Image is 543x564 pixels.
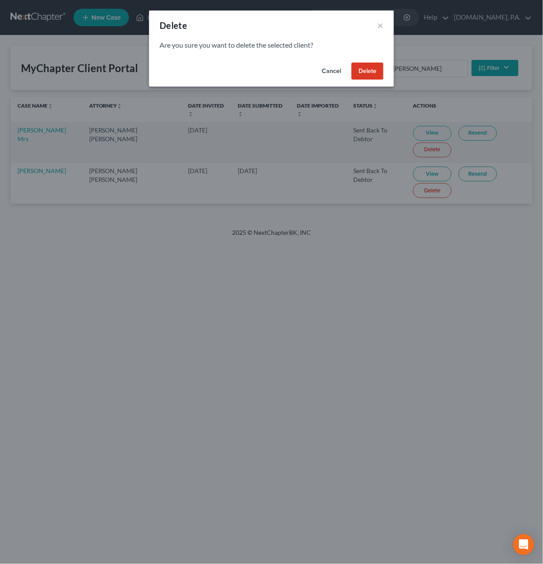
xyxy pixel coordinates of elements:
button: Delete [352,63,383,80]
div: Delete [160,19,187,31]
div: Open Intercom Messenger [513,534,534,555]
button: Cancel [315,63,348,80]
p: Are you sure you want to delete the selected client? [160,40,383,50]
button: × [377,20,383,31]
